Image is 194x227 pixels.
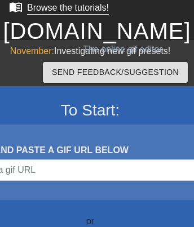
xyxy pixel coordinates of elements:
span: Send Feedback/Suggestion [52,65,179,79]
a: [DOMAIN_NAME] [3,19,191,43]
button: Send Feedback/Suggestion [43,62,188,83]
div: Browse the tutorials! [27,3,109,12]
